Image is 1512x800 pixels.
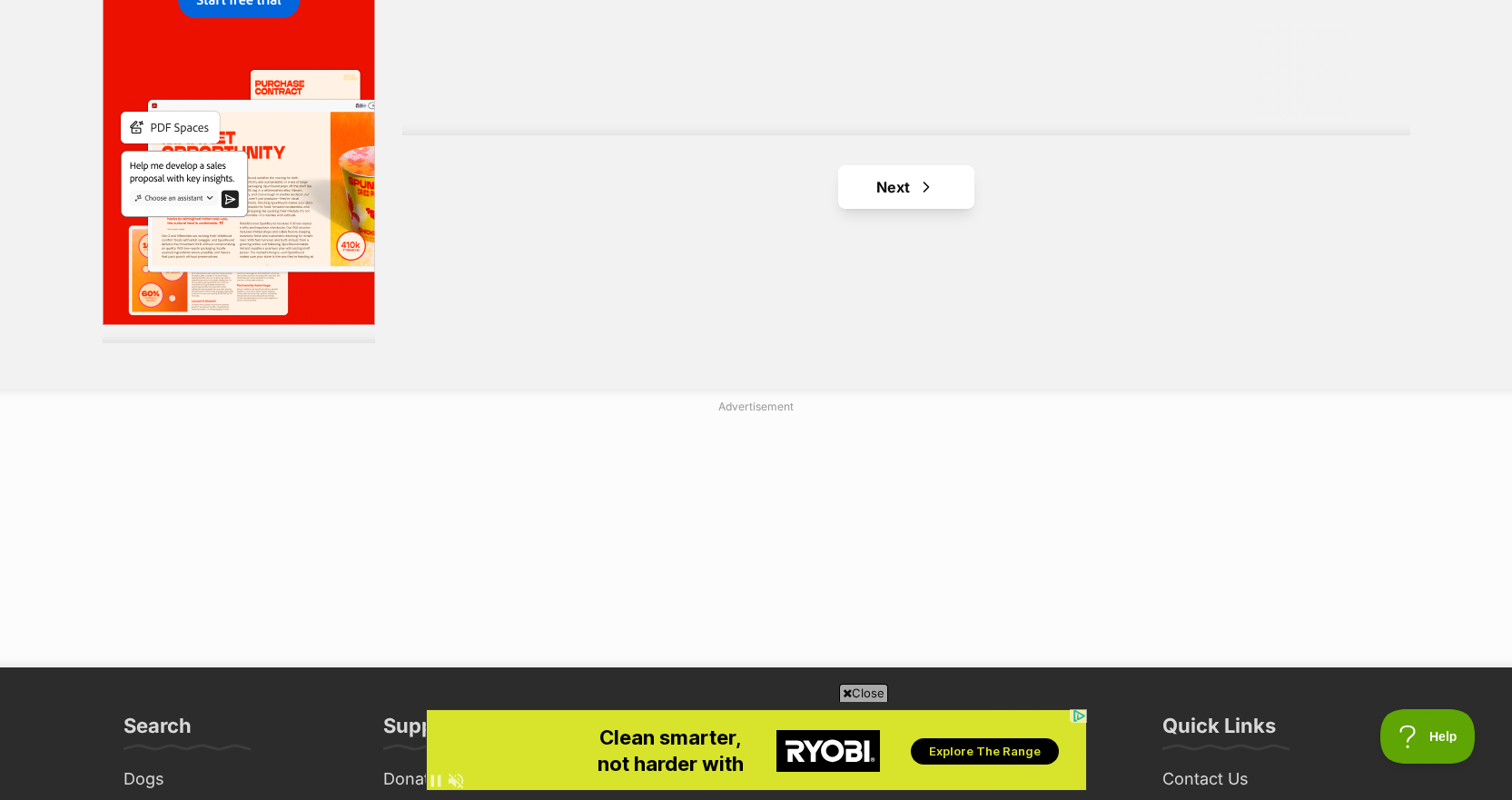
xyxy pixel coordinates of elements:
a: Donate [376,765,618,794]
nav: Pagination [402,165,1410,209]
img: consumer-privacy-logo.png [2,2,16,16]
h3: Search [124,713,192,749]
span: Close [839,684,888,702]
iframe: Help Scout Beacon - Open [1380,709,1476,764]
h3: Quick Links [1162,713,1276,749]
iframe: Advertisement [620,422,893,649]
a: Dogs [116,765,358,794]
a: Privacy Notification [254,2,272,16]
img: iconc.png [253,1,271,15]
h3: Support [383,713,462,749]
a: Contact Us [1155,765,1397,794]
iframe: Advertisement [426,709,1087,791]
a: Next page [838,165,974,209]
img: consumer-privacy-logo.png [256,2,271,16]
